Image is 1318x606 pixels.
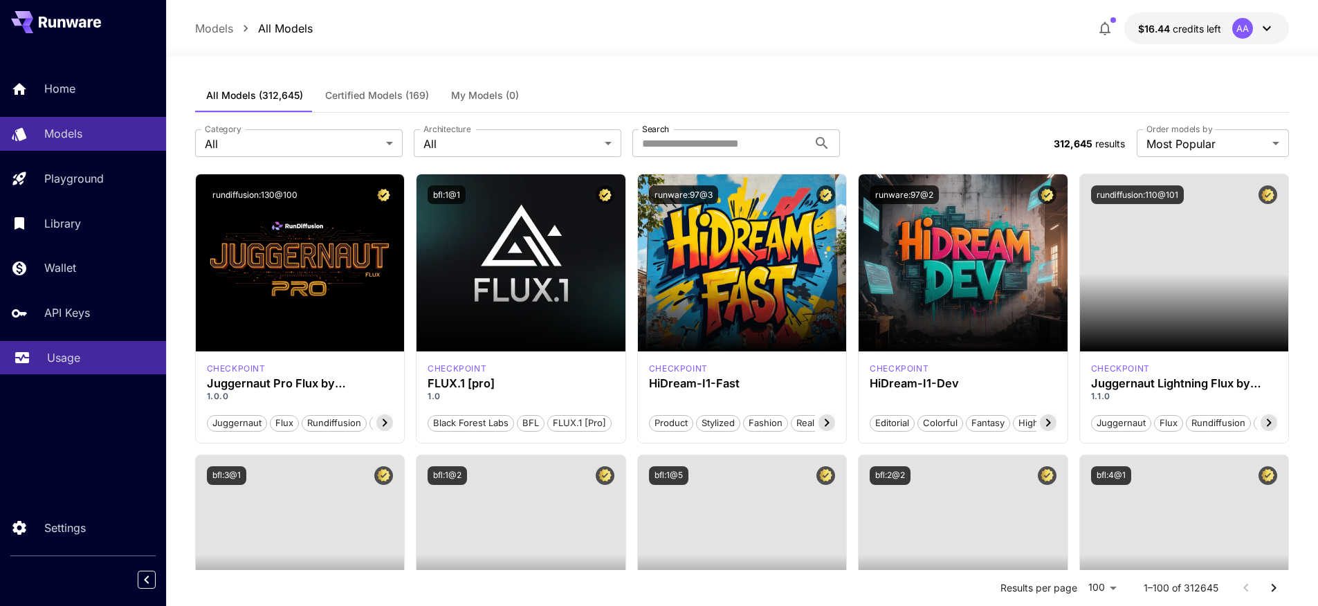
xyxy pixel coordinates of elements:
div: FLUX.1 D [1091,362,1150,375]
p: Models [44,125,82,142]
span: flux [1155,416,1182,430]
label: Architecture [423,123,470,135]
span: All [205,136,381,152]
button: Realistic [791,414,836,432]
button: Editorial [870,414,915,432]
nav: breadcrumb [195,20,313,37]
span: flux [271,416,298,430]
div: Collapse sidebar [148,567,166,592]
p: checkpoint [1091,362,1150,375]
span: Fantasy [967,416,1009,430]
button: $16.44106AA [1124,12,1289,44]
span: Black Forest Labs [428,416,513,430]
button: schnell [1254,414,1296,432]
label: Search [642,123,669,135]
span: High Detail [1014,416,1070,430]
button: Certified Model – Vetted for best performance and includes a commercial license. [596,185,614,204]
span: BFL [518,416,544,430]
button: pro [369,414,395,432]
button: Certified Model – Vetted for best performance and includes a commercial license. [374,466,393,485]
p: Results per page [1000,581,1077,595]
button: Colorful [917,414,963,432]
button: Certified Model – Vetted for best performance and includes a commercial license. [1258,185,1277,204]
span: Editorial [870,416,914,430]
span: Most Popular [1146,136,1267,152]
p: 1.0.0 [207,390,394,403]
span: Fashion [744,416,787,430]
p: Settings [44,520,86,536]
button: flux [1154,414,1183,432]
h3: Juggernaut Lightning Flux by RunDiffusion [1091,377,1278,390]
div: Juggernaut Pro Flux by RunDiffusion [207,377,394,390]
button: rundiffusion [302,414,367,432]
button: juggernaut [1091,414,1151,432]
button: bfl:4@1 [1091,466,1131,485]
span: FLUX.1 [pro] [548,416,611,430]
label: Order models by [1146,123,1212,135]
button: FLUX.1 [pro] [547,414,612,432]
span: pro [370,416,394,430]
button: High Detail [1013,414,1070,432]
button: Black Forest Labs [428,414,514,432]
p: Library [44,215,81,232]
div: HiDream Dev [870,362,928,375]
span: $16.44 [1138,23,1173,35]
div: fluxpro [428,362,486,375]
p: checkpoint [207,362,266,375]
p: API Keys [44,304,90,321]
p: Usage [47,349,80,366]
button: flux [270,414,299,432]
span: All Models (312,645) [206,89,303,102]
span: Certified Models (169) [325,89,429,102]
p: 1–100 of 312645 [1144,581,1218,595]
span: My Models (0) [451,89,519,102]
button: bfl:1@2 [428,466,467,485]
button: Certified Model – Vetted for best performance and includes a commercial license. [596,466,614,485]
p: Playground [44,170,104,187]
button: BFL [517,414,544,432]
span: Stylized [697,416,740,430]
div: FLUX.1 D [207,362,266,375]
p: Home [44,80,75,97]
h3: HiDream-I1-Fast [649,377,836,390]
div: 100 [1083,578,1122,598]
button: bfl:1@1 [428,185,466,204]
div: $16.44106 [1138,21,1221,36]
button: Fashion [743,414,788,432]
button: Certified Model – Vetted for best performance and includes a commercial license. [1038,185,1056,204]
span: results [1095,138,1125,149]
button: Fantasy [966,414,1010,432]
button: Certified Model – Vetted for best performance and includes a commercial license. [1258,466,1277,485]
button: rundiffusion:130@100 [207,185,303,204]
button: Go to next page [1260,574,1288,602]
span: rundiffusion [302,416,366,430]
span: Realistic [791,416,836,430]
button: runware:97@3 [649,185,718,204]
a: All Models [258,20,313,37]
button: runware:97@2 [870,185,939,204]
span: Product [650,416,693,430]
button: Certified Model – Vetted for best performance and includes a commercial license. [816,185,835,204]
button: bfl:1@5 [649,466,688,485]
p: 1.0 [428,390,614,403]
button: bfl:2@2 [870,466,910,485]
h3: HiDream-I1-Dev [870,377,1056,390]
button: rundiffusion [1186,414,1251,432]
button: juggernaut [207,414,267,432]
span: credits left [1173,23,1221,35]
button: Certified Model – Vetted for best performance and includes a commercial license. [1038,466,1056,485]
button: Certified Model – Vetted for best performance and includes a commercial license. [374,185,393,204]
span: All [423,136,599,152]
button: Product [649,414,693,432]
span: juggernaut [208,416,266,430]
span: rundiffusion [1187,416,1250,430]
button: Certified Model – Vetted for best performance and includes a commercial license. [816,466,835,485]
span: Colorful [918,416,962,430]
button: bfl:3@1 [207,466,246,485]
a: Models [195,20,233,37]
p: 1.1.0 [1091,390,1278,403]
